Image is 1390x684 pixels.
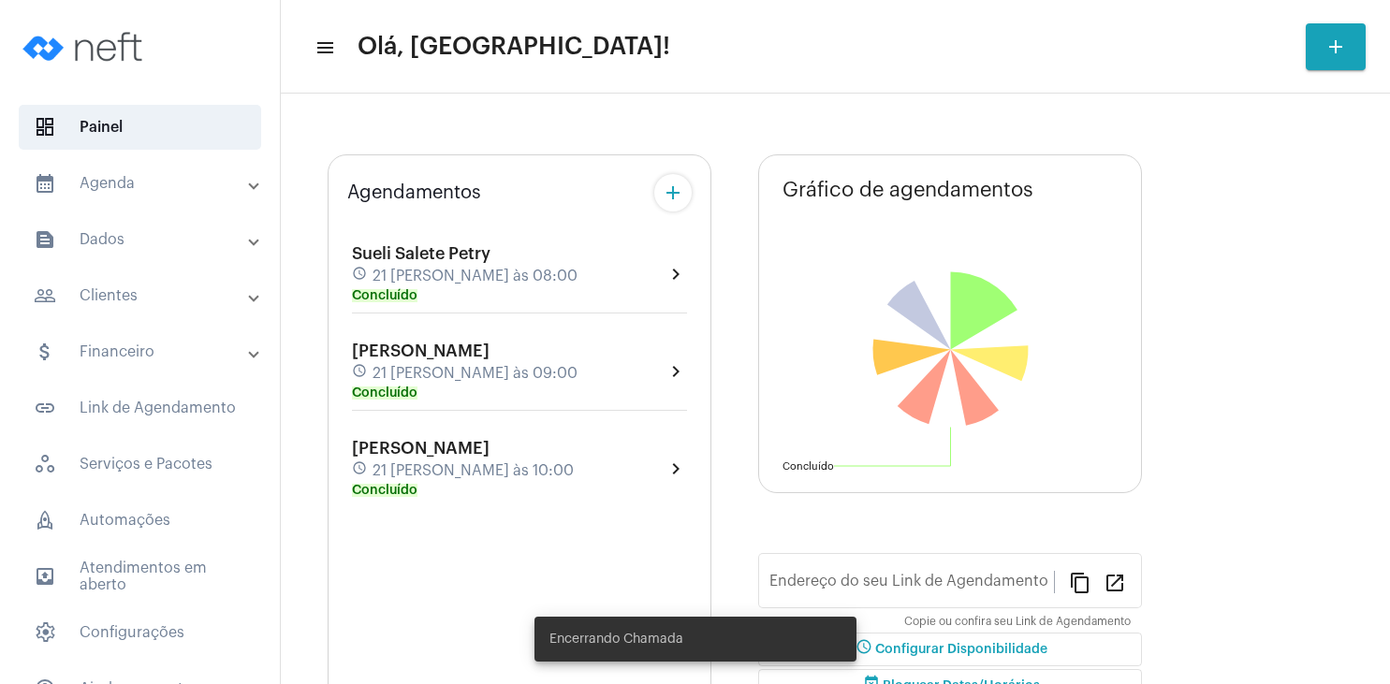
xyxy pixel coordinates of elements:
[347,182,481,203] span: Agendamentos
[11,217,280,262] mat-expansion-panel-header: sidenav iconDados
[34,116,56,138] span: sidenav icon
[769,576,1054,593] input: Link
[34,172,250,195] mat-panel-title: Agenda
[34,341,250,363] mat-panel-title: Financeiro
[665,458,687,480] mat-icon: chevron_right
[19,105,261,150] span: Painel
[352,342,490,359] span: [PERSON_NAME]
[783,179,1033,201] span: Gráfico de agendamentos
[1104,571,1126,593] mat-icon: open_in_new
[549,630,683,648] span: Encerrando Chamada
[34,284,250,307] mat-panel-title: Clientes
[34,509,56,531] span: sidenav icon
[34,621,56,644] span: sidenav icon
[34,397,56,419] mat-icon: sidenav icon
[15,9,155,84] img: logo-neft-novo-2.png
[373,462,574,479] span: 21 [PERSON_NAME] às 10:00
[352,484,417,497] mat-chip: Concluído
[34,228,250,251] mat-panel-title: Dados
[853,643,1047,656] span: Configurar Disponibilidade
[352,363,369,384] mat-icon: schedule
[11,273,280,318] mat-expansion-panel-header: sidenav iconClientes
[352,245,490,262] span: Sueli Salete Petry
[34,284,56,307] mat-icon: sidenav icon
[758,633,1142,666] button: Configurar Disponibilidade
[352,460,369,481] mat-icon: schedule
[19,610,261,655] span: Configurações
[358,32,670,62] span: Olá, [GEOGRAPHIC_DATA]!
[1324,36,1347,58] mat-icon: add
[665,263,687,285] mat-icon: chevron_right
[34,341,56,363] mat-icon: sidenav icon
[665,360,687,383] mat-icon: chevron_right
[19,442,261,487] span: Serviços e Pacotes
[34,565,56,588] mat-icon: sidenav icon
[34,453,56,475] span: sidenav icon
[373,365,578,382] span: 21 [PERSON_NAME] às 09:00
[904,616,1131,629] mat-hint: Copie ou confira seu Link de Agendamento
[352,440,490,457] span: [PERSON_NAME]
[11,329,280,374] mat-expansion-panel-header: sidenav iconFinanceiro
[352,266,369,286] mat-icon: schedule
[315,36,333,59] mat-icon: sidenav icon
[19,498,261,543] span: Automações
[1069,571,1091,593] mat-icon: content_copy
[352,289,417,302] mat-chip: Concluído
[19,386,261,430] span: Link de Agendamento
[662,182,684,204] mat-icon: add
[34,172,56,195] mat-icon: sidenav icon
[373,268,578,284] span: 21 [PERSON_NAME] às 08:00
[352,386,417,400] mat-chip: Concluído
[34,228,56,251] mat-icon: sidenav icon
[19,554,261,599] span: Atendimentos em aberto
[783,461,834,472] text: Concluído
[11,161,280,206] mat-expansion-panel-header: sidenav iconAgenda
